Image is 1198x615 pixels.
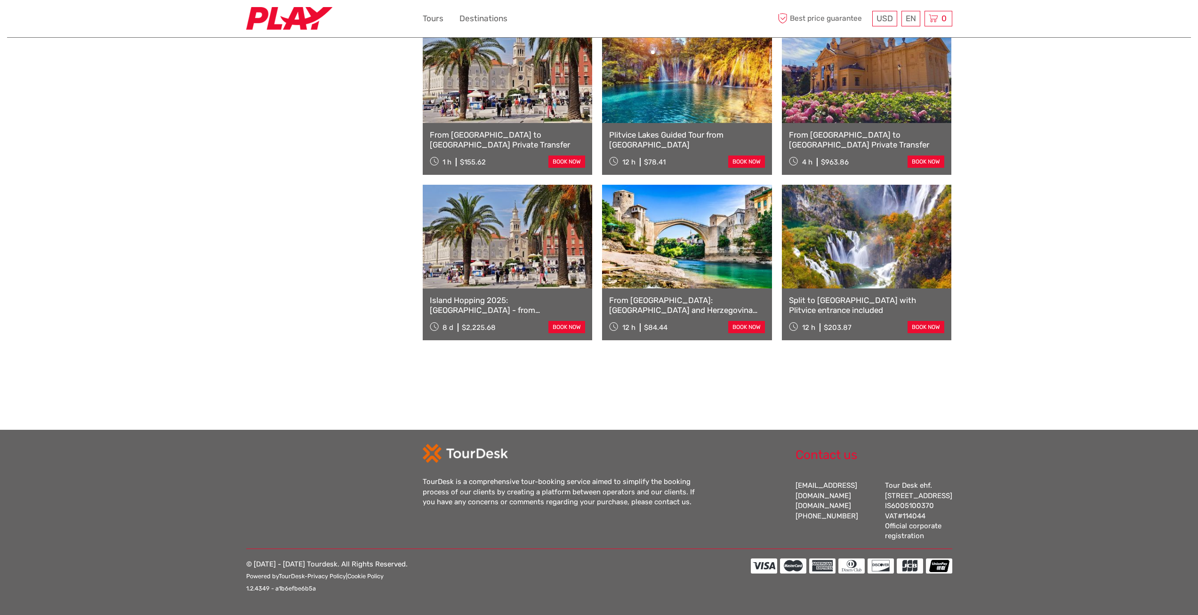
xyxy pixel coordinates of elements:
[796,481,876,541] div: [EMAIL_ADDRESS][DOMAIN_NAME] [PHONE_NUMBER]
[728,321,765,333] a: book now
[796,501,851,510] a: [DOMAIN_NAME]
[307,573,346,580] a: Privacy Policy
[423,477,705,507] div: TourDesk is a comprehensive tour-booking service aimed to simplify the booking process of our cli...
[751,558,952,574] img: accepted cards
[622,158,635,166] span: 12 h
[459,12,507,25] a: Destinations
[423,12,443,25] a: Tours
[246,7,332,30] img: 2467-7e1744d7-2434-4362-8842-68c566c31c52_logo_small.jpg
[347,573,384,580] a: Cookie Policy
[885,522,941,540] a: Official corporate registration
[728,156,765,168] a: book now
[442,323,453,332] span: 8 d
[462,323,496,332] div: $2,225.68
[821,158,849,166] div: $963.86
[430,295,586,315] a: Island Hopping 2025: [GEOGRAPHIC_DATA] - from [GEOGRAPHIC_DATA]
[824,323,852,332] div: $203.87
[901,11,920,26] div: EN
[460,158,486,166] div: $155.62
[548,321,585,333] a: book now
[246,585,316,592] small: 1.2.4349 - a1b6efbe6b5a
[108,15,120,26] button: Open LiveChat chat widget
[876,14,893,23] span: USD
[609,295,765,315] a: From [GEOGRAPHIC_DATA]: [GEOGRAPHIC_DATA] and Herzegovina Tour
[442,158,451,166] span: 1 h
[246,558,408,595] p: © [DATE] - [DATE] Tourdesk. All Rights Reserved.
[622,323,635,332] span: 12 h
[246,573,384,580] small: Powered by - |
[885,481,952,541] div: Tour Desk ehf. [STREET_ADDRESS] IS6005100370 VAT#114044
[802,158,812,166] span: 4 h
[644,158,666,166] div: $78.41
[789,295,945,315] a: Split to [GEOGRAPHIC_DATA] with Plitvice entrance included
[423,444,508,463] img: td-logo-white.png
[789,130,945,149] a: From [GEOGRAPHIC_DATA] to [GEOGRAPHIC_DATA] Private Transfer
[802,323,815,332] span: 12 h
[13,16,106,24] p: We're away right now. Please check back later!
[908,156,944,168] a: book now
[940,14,948,23] span: 0
[279,573,305,580] a: TourDesk
[776,11,870,26] span: Best price guarantee
[796,448,952,463] h2: Contact us
[644,323,667,332] div: $84.44
[430,130,586,149] a: From [GEOGRAPHIC_DATA] to [GEOGRAPHIC_DATA] Private Transfer
[609,130,765,149] a: Plitvice Lakes Guided Tour from [GEOGRAPHIC_DATA]
[908,321,944,333] a: book now
[548,156,585,168] a: book now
